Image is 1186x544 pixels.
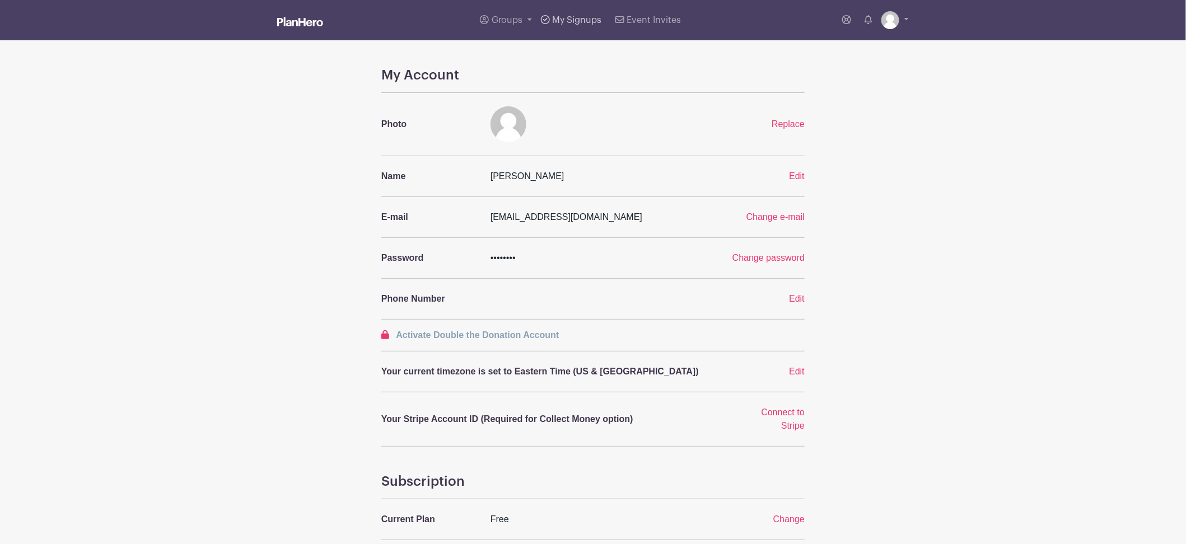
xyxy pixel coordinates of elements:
a: Edit [789,367,805,376]
div: [EMAIL_ADDRESS][DOMAIN_NAME] [484,210,702,224]
a: Change password [732,253,805,262]
div: Free [484,513,739,526]
h4: Subscription [381,473,805,490]
div: [PERSON_NAME] [484,170,739,183]
img: logo_white-6c42ec7e38ccf1d336a20a19083b03d10ae64f83f12c07503d8b9e83406b4c7d.svg [277,17,323,26]
h4: My Account [381,67,805,83]
span: •••••••• [491,253,516,262]
p: E-mail [381,210,477,224]
a: Edit [789,294,805,303]
p: Password [381,251,477,265]
span: Groups [492,16,523,25]
p: Current Plan [381,513,477,526]
span: My Signups [553,16,602,25]
a: Change e-mail [746,212,805,222]
img: default-ce2991bfa6775e67f084385cd625a349d9dcbb7a52a09fb2fda1e96e2d18dcdb.png [491,106,526,142]
a: Replace [772,119,805,129]
p: Photo [381,118,477,131]
a: Connect to Stripe [762,407,805,430]
span: Activate Double the Donation Account [396,330,559,340]
a: Edit [789,171,805,181]
p: Phone Number [381,292,477,306]
a: Change [773,514,805,524]
p: Your current timezone is set to Eastern Time (US & [GEOGRAPHIC_DATA]) [381,365,732,378]
p: Name [381,170,477,183]
p: Your Stripe Account ID (Required for Collect Money option) [381,412,732,426]
span: Event Invites [627,16,681,25]
img: default-ce2991bfa6775e67f084385cd625a349d9dcbb7a52a09fb2fda1e96e2d18dcdb.png [881,11,899,29]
